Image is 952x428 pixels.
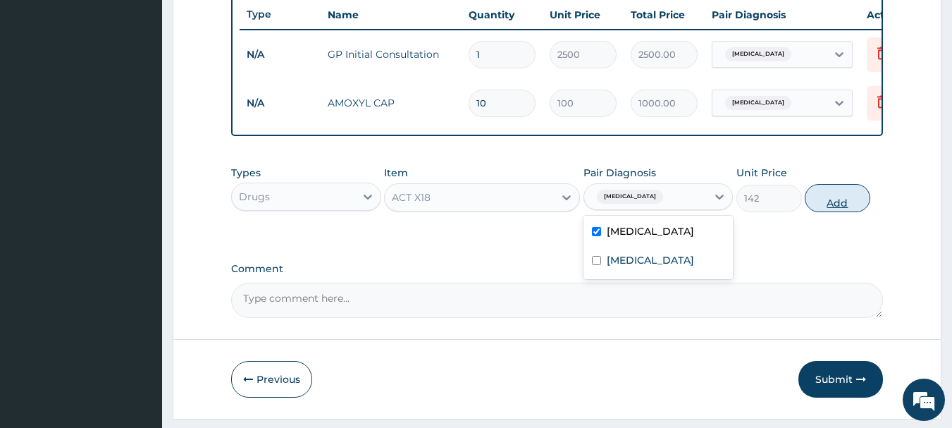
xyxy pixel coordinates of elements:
span: We're online! [82,126,194,268]
button: Previous [231,361,312,398]
label: Pair Diagnosis [583,166,656,180]
th: Name [321,1,462,29]
span: [MEDICAL_DATA] [725,47,791,61]
td: AMOXYL CAP [321,89,462,117]
img: d_794563401_company_1708531726252_794563401 [26,71,57,106]
th: Quantity [462,1,543,29]
button: Submit [798,361,883,398]
label: Item [384,166,408,180]
td: N/A [240,90,321,116]
div: Minimize live chat window [231,7,265,41]
th: Total Price [624,1,705,29]
label: Types [231,167,261,179]
div: Drugs [239,190,270,204]
th: Pair Diagnosis [705,1,860,29]
th: Actions [860,1,930,29]
td: GP Initial Consultation [321,40,462,68]
label: [MEDICAL_DATA] [607,224,694,238]
label: [MEDICAL_DATA] [607,253,694,267]
span: [MEDICAL_DATA] [725,96,791,110]
td: N/A [240,42,321,68]
div: ACT X18 [392,190,431,204]
th: Type [240,1,321,27]
div: Chat with us now [73,79,237,97]
textarea: Type your message and hit 'Enter' [7,281,268,331]
label: Unit Price [736,166,787,180]
span: [MEDICAL_DATA] [597,190,663,204]
label: Comment [231,263,884,275]
button: Add [805,184,870,212]
th: Unit Price [543,1,624,29]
